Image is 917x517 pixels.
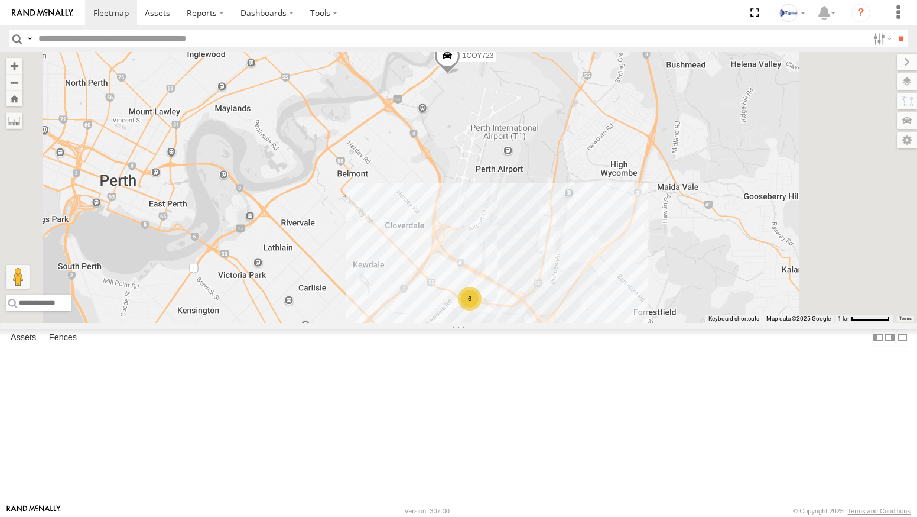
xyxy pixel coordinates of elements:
label: Search Query [25,30,34,47]
img: rand-logo.svg [12,9,73,17]
label: Map Settings [897,132,917,148]
button: Zoom in [6,58,22,74]
div: © Copyright 2025 - [793,508,911,515]
i: ? [851,4,870,22]
a: Terms (opens in new tab) [899,316,912,321]
span: Map data ©2025 Google [766,315,831,322]
label: Fences [43,329,83,346]
button: Map scale: 1 km per 62 pixels [834,315,893,323]
label: Search Filter Options [869,30,894,47]
button: Zoom Home [6,91,22,106]
div: Gray Wiltshire [775,4,809,22]
label: Dock Summary Table to the Right [884,329,896,347]
label: Measure [6,112,22,129]
label: Dock Summary Table to the Left [872,329,884,347]
div: 6 [458,287,482,311]
button: Drag Pegman onto the map to open Street View [6,265,30,289]
span: 1COY723 [463,51,494,60]
a: Terms and Conditions [848,508,911,515]
div: Version: 307.00 [405,508,450,515]
span: 1 km [838,315,851,322]
button: Keyboard shortcuts [708,315,759,323]
a: Visit our Website [6,505,61,517]
button: Zoom out [6,74,22,91]
label: Hide Summary Table [896,329,908,347]
label: Assets [5,329,42,346]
